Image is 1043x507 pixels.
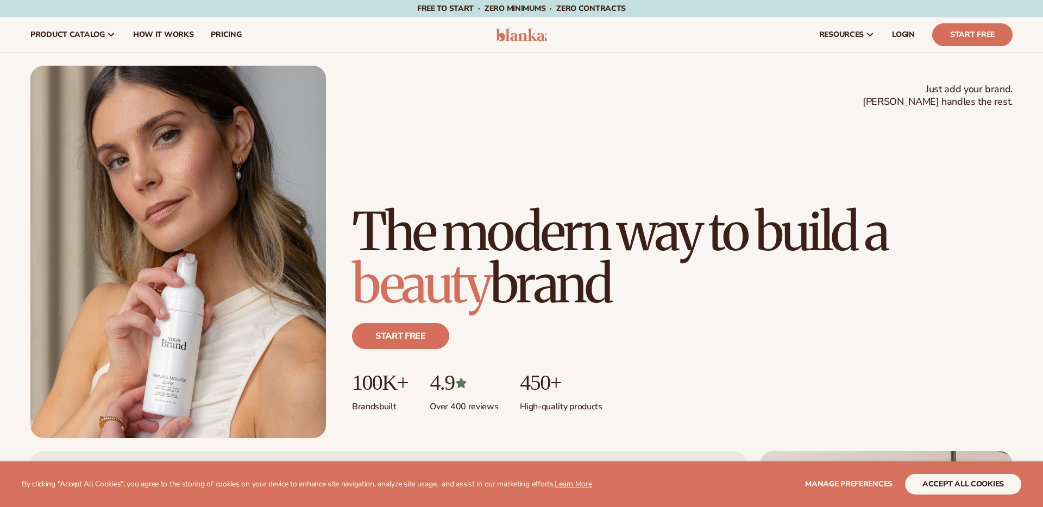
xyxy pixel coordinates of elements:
p: 100K+ [352,371,408,395]
span: How It Works [133,30,194,39]
button: accept all cookies [905,474,1021,495]
p: 4.9 [430,371,498,395]
p: High-quality products [520,395,602,413]
img: logo [496,28,548,41]
span: Free to start · ZERO minimums · ZERO contracts [417,3,626,14]
span: pricing [211,30,241,39]
a: How It Works [124,17,203,52]
span: product catalog [30,30,105,39]
a: Start Free [932,23,1013,46]
h1: The modern way to build a brand [352,206,1013,310]
span: Manage preferences [805,479,893,489]
p: Brands built [352,395,408,413]
span: LOGIN [892,30,915,39]
a: product catalog [22,17,124,52]
a: Learn More [555,479,592,489]
p: By clicking "Accept All Cookies", you agree to the storing of cookies on your device to enhance s... [22,480,592,489]
p: 450+ [520,371,602,395]
a: resources [810,17,883,52]
a: pricing [202,17,250,52]
span: Just add your brand. [PERSON_NAME] handles the rest. [863,83,1013,109]
a: Start free [352,323,449,349]
span: resources [819,30,864,39]
span: beauty [352,251,490,316]
img: Female holding tanning mousse. [30,66,326,438]
button: Manage preferences [805,474,893,495]
a: LOGIN [883,17,923,52]
p: Over 400 reviews [430,395,498,413]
